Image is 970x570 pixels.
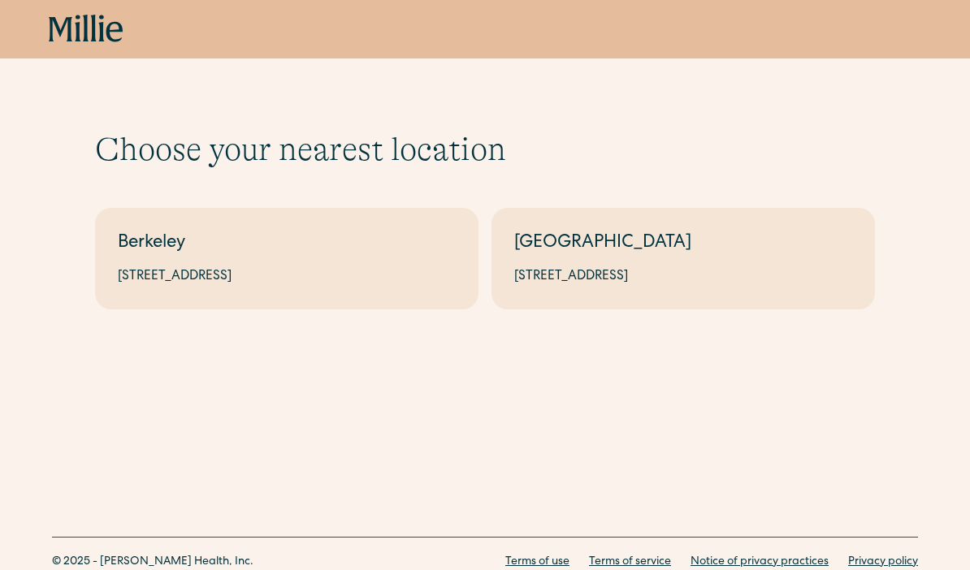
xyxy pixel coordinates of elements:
[514,231,852,257] div: [GEOGRAPHIC_DATA]
[118,231,456,257] div: Berkeley
[491,208,875,309] a: [GEOGRAPHIC_DATA][STREET_ADDRESS]
[514,267,852,287] div: [STREET_ADDRESS]
[95,130,875,169] h1: Choose your nearest location
[95,208,479,309] a: Berkeley[STREET_ADDRESS]
[49,15,123,44] a: home
[118,267,456,287] div: [STREET_ADDRESS]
